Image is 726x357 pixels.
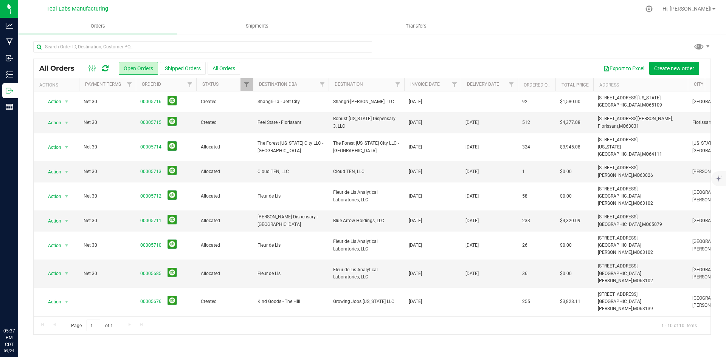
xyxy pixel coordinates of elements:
[84,119,131,126] span: Net 30
[642,102,649,108] span: MO
[41,240,62,251] span: Action
[201,168,248,175] span: Allocated
[467,82,499,87] a: Delivery Date
[598,243,641,255] span: [GEOGRAPHIC_DATA][PERSON_NAME],
[8,297,30,319] iframe: Resource center
[6,22,13,29] inline-svg: Analytics
[87,320,100,331] input: 1
[65,320,119,331] span: Page of 1
[409,144,422,151] span: [DATE]
[598,137,638,142] span: [STREET_ADDRESS],
[258,168,324,175] span: Cloud TEN, LLC
[201,119,248,126] span: Created
[208,62,240,75] button: All Orders
[522,217,530,224] span: 233
[84,193,131,200] span: Net 30
[560,168,572,175] span: $0.00
[655,320,703,331] span: 1 - 10 of 10 items
[560,119,580,126] span: $4,377.08
[633,306,640,311] span: MO
[619,124,626,129] span: MO
[3,348,15,354] p: 09/24
[465,270,479,277] span: [DATE]
[642,151,649,157] span: MO
[201,242,248,249] span: Allocated
[142,82,161,87] a: Order ID
[560,193,572,200] span: $0.00
[258,270,324,277] span: Fleur de Lis
[41,167,62,177] span: Action
[465,242,479,249] span: [DATE]
[598,116,673,121] span: [STREET_ADDRESS][PERSON_NAME],
[465,217,479,224] span: [DATE]
[599,62,649,75] button: Export to Excel
[62,142,71,153] span: select
[333,168,400,175] span: Cloud TEN, LLC
[335,82,363,87] a: Destination
[41,117,62,128] span: Action
[598,173,633,178] span: [PERSON_NAME],
[140,168,161,175] a: 00005713
[184,78,196,91] a: Filter
[84,270,131,277] span: Net 30
[640,201,653,206] span: 63102
[259,82,297,87] a: Destination DBA
[598,235,638,241] span: [STREET_ADDRESS],
[202,82,219,87] a: Status
[598,193,641,206] span: [GEOGRAPHIC_DATA][PERSON_NAME],
[41,191,62,202] span: Action
[465,168,479,175] span: [DATE]
[258,98,324,105] span: Shangri-La - Jeff City
[505,78,518,91] a: Filter
[649,62,699,75] button: Create new order
[633,250,640,255] span: MO
[41,297,62,307] span: Action
[62,297,71,307] span: select
[522,144,530,151] span: 324
[41,96,62,107] span: Action
[201,298,248,305] span: Created
[649,102,662,108] span: 65109
[598,165,638,170] span: [STREET_ADDRESS],
[560,217,580,224] span: $4,320.09
[598,124,619,129] span: Florissant,
[633,173,640,178] span: MO
[333,238,400,252] span: Fleur de Lis Analytical Laboratories, LLC
[84,98,131,105] span: Net 30
[258,119,324,126] span: Feel State - Florissant
[201,193,248,200] span: Allocated
[3,328,15,348] p: 05:37 PM CDT
[649,222,662,227] span: 65079
[465,193,479,200] span: [DATE]
[409,193,422,200] span: [DATE]
[62,117,71,128] span: select
[522,168,525,175] span: 1
[560,144,580,151] span: $3,945.08
[522,270,527,277] span: 36
[409,270,422,277] span: [DATE]
[409,217,422,224] span: [DATE]
[337,18,496,34] a: Transfers
[598,144,642,157] span: [US_STATE][GEOGRAPHIC_DATA],
[201,98,248,105] span: Created
[22,295,31,304] iframe: Resource center unread badge
[409,298,422,305] span: [DATE]
[410,82,440,87] a: Invoice Date
[258,242,324,249] span: Fleur de Lis
[236,23,279,29] span: Shipments
[62,167,71,177] span: select
[62,96,71,107] span: select
[640,278,653,283] span: 63102
[85,82,121,87] a: Payment Terms
[258,213,324,228] span: [PERSON_NAME] Dispensary - [GEOGRAPHIC_DATA]
[640,173,653,178] span: 63026
[333,217,400,224] span: Blue Arrow Holdings, LLC
[201,270,248,277] span: Allocated
[524,82,553,88] a: Ordered qty
[81,23,115,29] span: Orders
[333,266,400,281] span: Fleur de Lis Analytical Laboratories, LLC
[84,144,131,151] span: Net 30
[598,263,638,269] span: [STREET_ADDRESS],
[598,299,641,311] span: [GEOGRAPHIC_DATA][PERSON_NAME],
[598,292,638,297] span: [STREET_ADDRESS]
